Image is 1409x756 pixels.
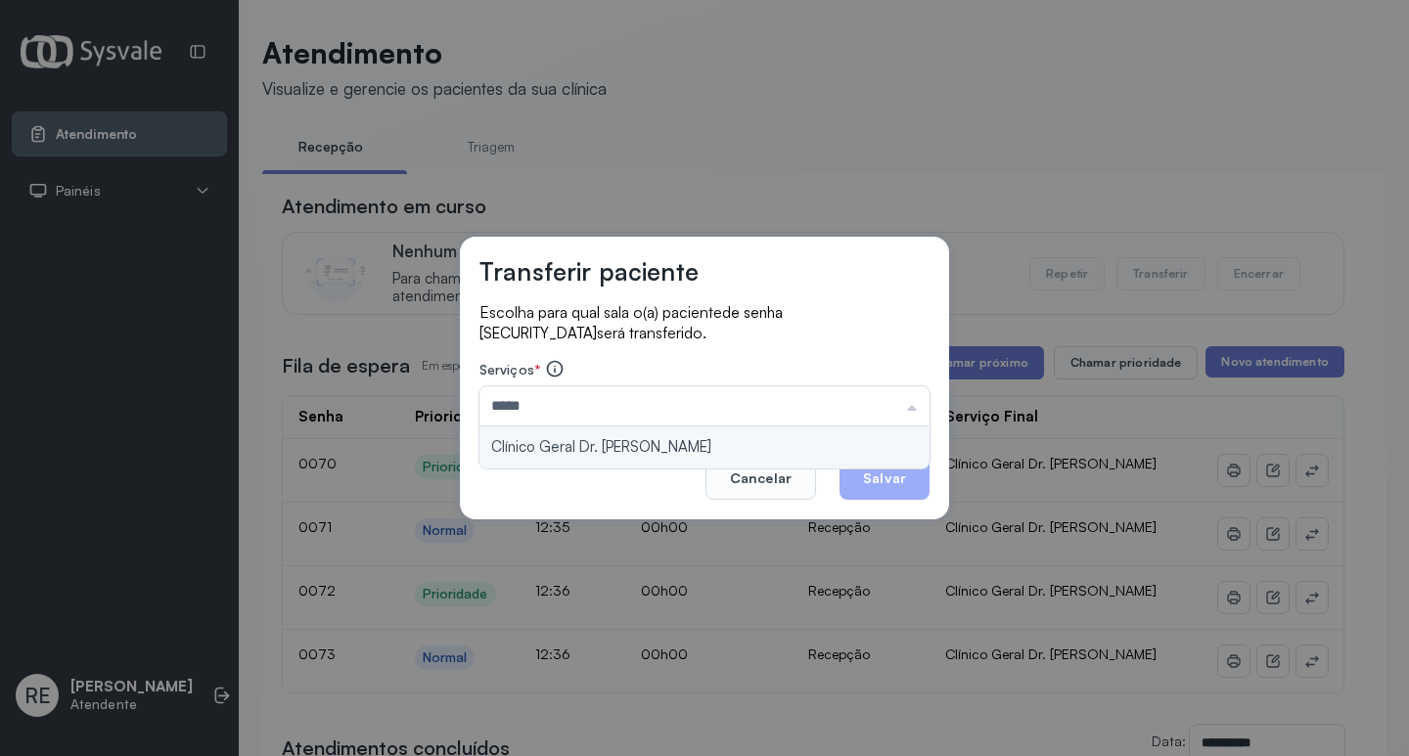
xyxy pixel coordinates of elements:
span: Serviços [479,361,534,378]
button: Cancelar [705,457,816,500]
li: Clínico Geral Dr. [PERSON_NAME] [479,426,930,468]
h3: Transferir paciente [479,256,699,287]
p: Escolha para qual sala o(a) paciente será transferido. [479,302,930,343]
span: de senha [SECURITY_DATA] [479,303,783,342]
button: Salvar [840,457,930,500]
